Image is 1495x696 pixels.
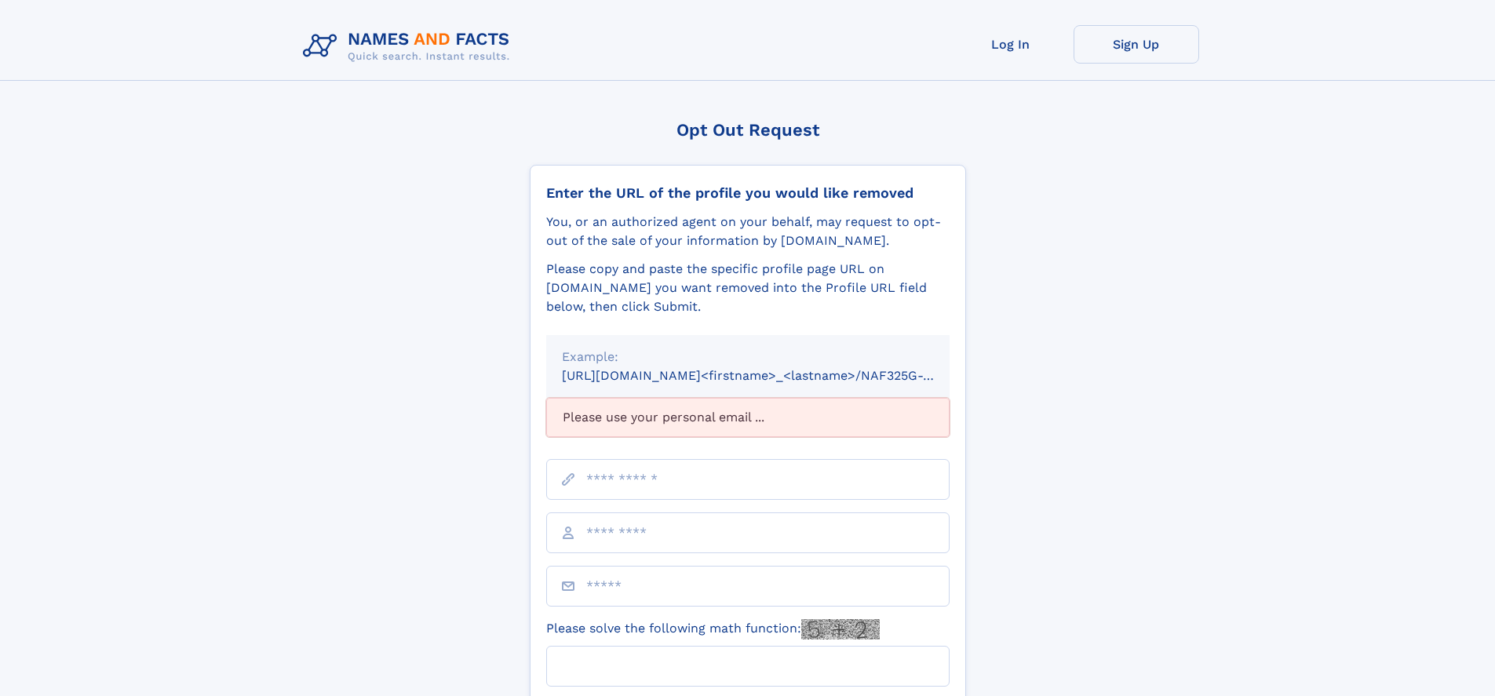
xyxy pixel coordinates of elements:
img: Logo Names and Facts [297,25,523,67]
div: Please use your personal email ... [546,398,950,437]
div: You, or an authorized agent on your behalf, may request to opt-out of the sale of your informatio... [546,213,950,250]
small: [URL][DOMAIN_NAME]<firstname>_<lastname>/NAF325G-xxxxxxxx [562,368,979,383]
div: Enter the URL of the profile you would like removed [546,184,950,202]
a: Sign Up [1074,25,1199,64]
label: Please solve the following math function: [546,619,880,640]
div: Opt Out Request [530,120,966,140]
div: Please copy and paste the specific profile page URL on [DOMAIN_NAME] you want removed into the Pr... [546,260,950,316]
div: Example: [562,348,934,366]
a: Log In [948,25,1074,64]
